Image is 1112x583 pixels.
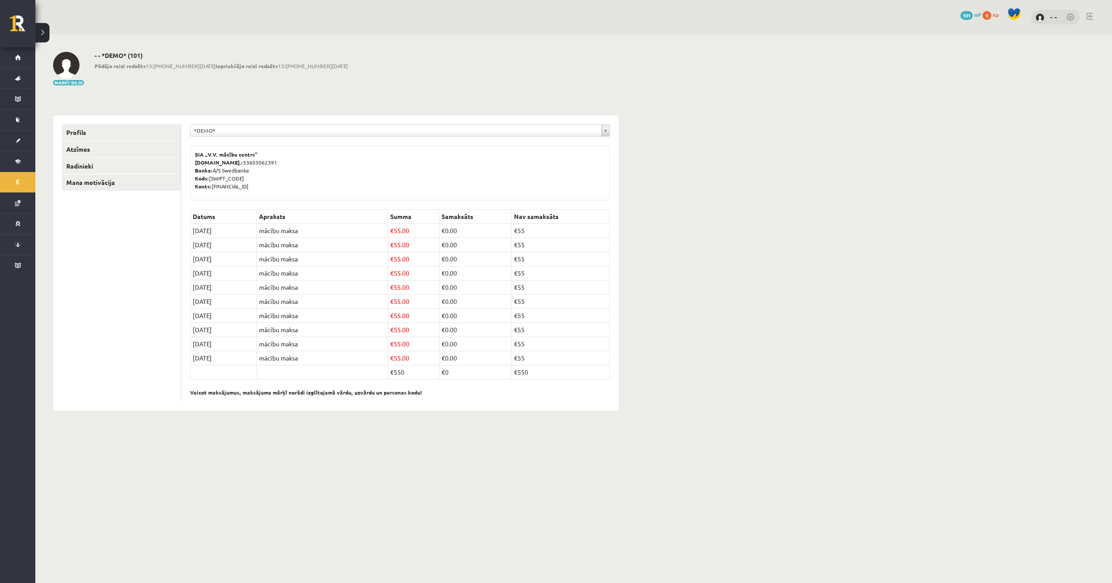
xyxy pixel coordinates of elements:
[62,124,181,141] a: Profils
[512,365,610,380] td: €550
[190,309,257,323] td: [DATE]
[190,238,257,252] td: [DATE]
[95,52,348,59] h2: - - *DEMO* (101)
[439,323,512,337] td: 0.00
[257,252,388,266] td: mācību maksa
[960,11,973,20] span: 101
[195,150,605,190] p: 53603062391 A/S Swedbanka [SWIFT_CODE] [FINANCIAL_ID]
[257,309,388,323] td: mācību maksa
[190,280,257,295] td: [DATE]
[512,224,610,238] td: €55
[190,210,257,224] th: Datums
[442,340,445,348] span: €
[390,255,394,263] span: €
[512,323,610,337] td: €55
[190,351,257,365] td: [DATE]
[190,252,257,266] td: [DATE]
[388,323,439,337] td: 55.00
[190,224,257,238] td: [DATE]
[388,365,439,380] td: €550
[388,295,439,309] td: 55.00
[983,11,991,20] span: 0
[439,210,512,224] th: Samaksāts
[442,297,445,305] span: €
[512,238,610,252] td: €55
[390,326,394,334] span: €
[512,210,610,224] th: Nav samaksāts
[512,266,610,280] td: €55
[512,295,610,309] td: €55
[388,238,439,252] td: 55.00
[442,326,445,334] span: €
[993,11,998,18] span: xp
[390,311,394,319] span: €
[388,280,439,295] td: 55.00
[195,167,213,174] b: Banka:
[95,62,348,70] span: 13:[PHONE_NUMBER][DATE] 13:[PHONE_NUMBER][DATE]
[1050,12,1057,21] a: - -
[257,266,388,280] td: mācību maksa
[442,354,445,362] span: €
[257,351,388,365] td: mācību maksa
[390,340,394,348] span: €
[62,174,181,191] a: Mana motivācija
[439,365,512,380] td: €0
[190,323,257,337] td: [DATE]
[390,354,394,362] span: €
[257,210,388,224] th: Apraksts
[388,337,439,351] td: 55.00
[439,252,512,266] td: 0.00
[390,226,394,234] span: €
[960,11,981,18] a: 101 mP
[190,295,257,309] td: [DATE]
[512,252,610,266] td: €55
[62,141,181,157] a: Atzīmes
[390,283,394,291] span: €
[257,337,388,351] td: mācību maksa
[190,389,422,396] b: Veicot maksājumus, maksājuma mērķī norādi izglītojamā vārdu, uzvārdu un personas kodu!
[388,252,439,266] td: 55.00
[512,280,610,295] td: €55
[53,80,84,85] button: Mainīt bildi
[439,224,512,238] td: 0.00
[1036,13,1044,22] img: - -
[439,309,512,323] td: 0.00
[512,309,610,323] td: €55
[95,62,146,69] b: Pēdējo reizi redzēts
[390,269,394,277] span: €
[442,269,445,277] span: €
[439,295,512,309] td: 0.00
[439,280,512,295] td: 0.00
[442,255,445,263] span: €
[442,226,445,234] span: €
[439,238,512,252] td: 0.00
[974,11,981,18] span: mP
[388,351,439,365] td: 55.00
[439,337,512,351] td: 0.00
[195,159,243,166] b: [DOMAIN_NAME].:
[190,337,257,351] td: [DATE]
[442,311,445,319] span: €
[390,241,394,249] span: €
[257,323,388,337] td: mācību maksa
[257,280,388,295] td: mācību maksa
[257,224,388,238] td: mācību maksa
[195,175,209,182] b: Kods:
[257,238,388,252] td: mācību maksa
[439,266,512,280] td: 0.00
[442,241,445,249] span: €
[512,337,610,351] td: €55
[388,210,439,224] th: Summa
[53,52,80,78] img: - -
[390,297,394,305] span: €
[388,266,439,280] td: 55.00
[439,351,512,365] td: 0.00
[216,62,278,69] b: Iepriekšējo reizi redzēts
[442,283,445,291] span: €
[983,11,1003,18] a: 0 xp
[388,309,439,323] td: 55.00
[62,158,181,174] a: Radinieki
[190,266,257,280] td: [DATE]
[195,151,258,158] b: SIA „V.V. mācību centrs”
[195,183,212,190] b: Konts:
